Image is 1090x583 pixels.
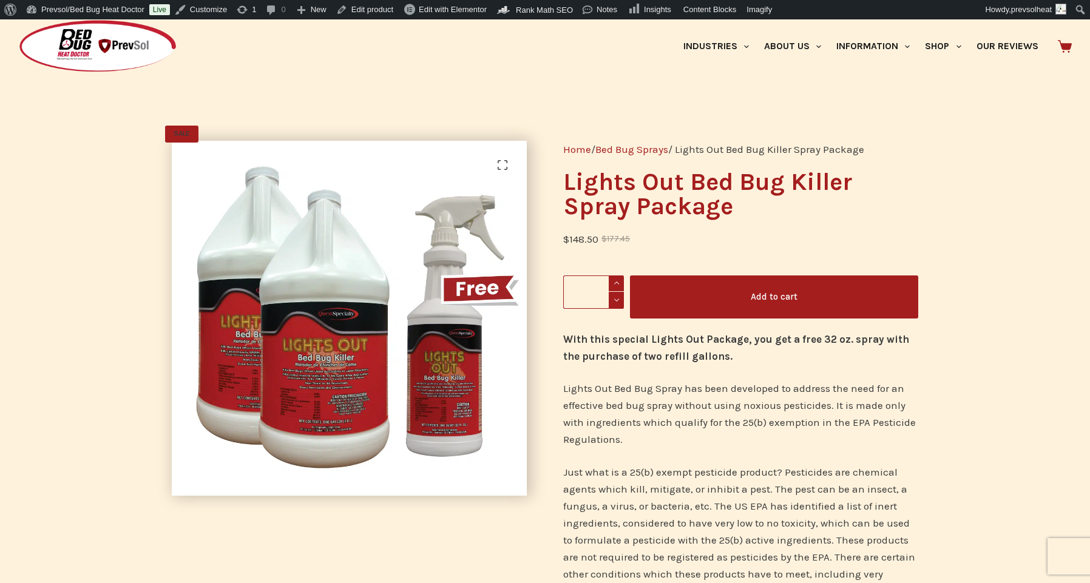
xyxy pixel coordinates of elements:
[563,141,918,158] nav: Breadcrumb
[563,143,591,155] a: Home
[563,333,909,362] strong: With this special Lights Out Package, you get a free 32 oz. spray with the purchase of two refill...
[675,19,756,73] a: Industries
[595,143,668,155] a: Bed Bug Sprays
[419,5,487,14] span: Edit with Elementor
[675,19,1046,73] nav: Primary
[969,19,1046,73] a: Our Reviews
[1011,5,1052,14] span: prevsolheat
[563,380,918,448] p: Lights Out Bed Bug Spray has been developed to address the need for an effective bed bug spray wi...
[149,4,170,15] a: Live
[630,275,918,318] button: Add to cart
[601,234,630,243] bdi: 177.45
[563,170,918,218] h1: Lights Out Bed Bug Killer Spray Package
[18,19,177,73] img: Prevsol/Bed Bug Heat Doctor
[563,275,624,309] input: Product quantity
[829,19,918,73] a: Information
[563,233,569,245] span: $
[490,153,515,177] a: View full-screen image gallery
[756,19,828,73] a: About Us
[601,234,607,243] span: $
[563,233,598,245] bdi: 148.50
[516,5,573,15] span: Rank Math SEO
[165,126,198,143] span: SALE
[918,19,969,73] a: Shop
[644,5,671,14] span: Insights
